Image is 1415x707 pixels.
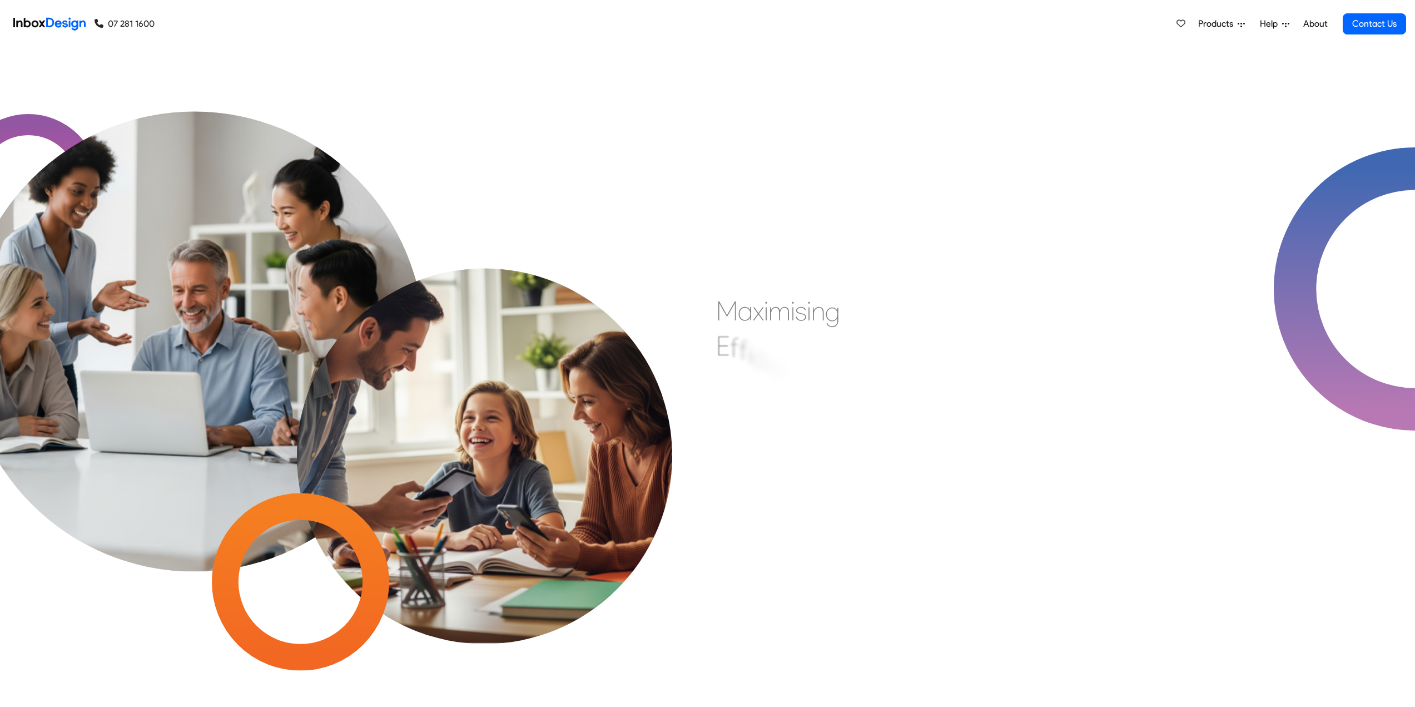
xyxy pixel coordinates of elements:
[1260,17,1282,31] span: Help
[730,331,739,364] div: f
[752,340,766,374] div: c
[768,294,791,328] div: m
[1198,17,1238,31] span: Products
[753,294,764,328] div: x
[1255,13,1294,35] a: Help
[716,294,986,461] div: Maximising Efficient & Engagement, Connecting Schools, Families, and Students.
[716,294,738,328] div: M
[770,350,784,384] div: e
[784,356,798,389] div: n
[1343,13,1406,34] a: Contact Us
[1194,13,1249,35] a: Products
[766,345,770,378] div: i
[716,329,730,363] div: E
[250,175,719,644] img: parents_with_child.png
[738,294,753,328] div: a
[795,294,807,328] div: s
[764,294,768,328] div: i
[811,294,825,328] div: n
[825,295,840,328] div: g
[95,17,155,31] a: 07 281 1600
[807,294,811,328] div: i
[791,294,795,328] div: i
[1300,13,1330,35] a: About
[748,337,752,370] div: i
[739,334,748,367] div: f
